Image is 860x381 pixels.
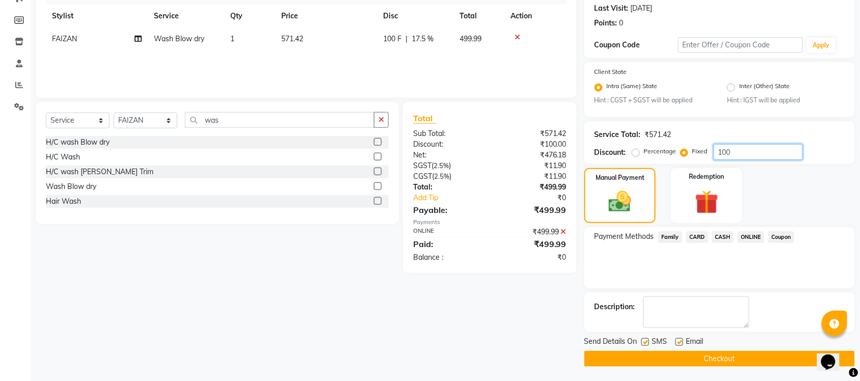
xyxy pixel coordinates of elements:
[644,147,677,156] label: Percentage
[490,160,574,171] div: ₹11.90
[413,161,432,170] span: SGST
[595,96,712,105] small: Hint : CGST + SGST will be applied
[406,227,490,237] div: ONLINE
[504,193,574,203] div: ₹0
[645,129,671,140] div: ₹571.42
[595,147,626,158] div: Discount:
[584,336,637,349] span: Send Details On
[46,152,80,162] div: H/C Wash
[406,204,490,216] div: Payable:
[46,181,96,192] div: Wash Blow dry
[148,5,224,28] th: Service
[652,336,667,349] span: SMS
[817,340,850,371] iframe: chat widget
[596,173,644,182] label: Manual Payment
[406,139,490,150] div: Discount:
[154,34,204,43] span: Wash Blow dry
[504,5,567,28] th: Action
[406,160,490,171] div: ( )
[688,187,726,216] img: _gift.svg
[383,34,401,44] span: 100 F
[281,34,303,43] span: 571.42
[686,336,704,349] span: Email
[52,34,77,43] span: FAIZAN
[807,38,836,53] button: Apply
[406,150,490,160] div: Net:
[275,5,377,28] th: Price
[595,67,627,76] label: Client State
[738,231,764,243] span: ONLINE
[490,128,574,139] div: ₹571.42
[595,302,635,312] div: Description:
[406,171,490,182] div: ( )
[230,34,234,43] span: 1
[406,193,504,203] a: Add Tip
[453,5,504,28] th: Total
[46,5,148,28] th: Stylist
[692,147,708,156] label: Fixed
[595,129,641,140] div: Service Total:
[406,252,490,263] div: Balance :
[377,5,453,28] th: Disc
[46,137,110,148] div: H/C wash Blow dry
[490,204,574,216] div: ₹499.99
[434,161,449,170] span: 2.5%
[412,34,434,44] span: 17.5 %
[406,128,490,139] div: Sub Total:
[727,96,844,105] small: Hint : IGST will be applied
[595,3,629,14] div: Last Visit:
[631,3,653,14] div: [DATE]
[406,182,490,193] div: Total:
[595,18,617,29] div: Points:
[607,81,658,94] label: Intra (Same) State
[413,218,567,227] div: Payments
[712,231,734,243] span: CASH
[739,81,790,94] label: Inter (Other) State
[490,171,574,182] div: ₹11.90
[595,40,678,50] div: Coupon Code
[460,34,481,43] span: 499.99
[678,37,803,53] input: Enter Offer / Coupon Code
[620,18,624,29] div: 0
[595,231,654,242] span: Payment Methods
[602,188,638,214] img: _cash.svg
[490,252,574,263] div: ₹0
[584,351,855,367] button: Checkout
[185,112,374,128] input: Search or Scan
[658,231,682,243] span: Family
[490,139,574,150] div: ₹100.00
[224,5,275,28] th: Qty
[686,231,708,243] span: CARD
[434,172,449,180] span: 2.5%
[490,238,574,250] div: ₹499.99
[490,182,574,193] div: ₹499.99
[406,34,408,44] span: |
[46,167,153,177] div: H/C wash [PERSON_NAME] Trim
[406,238,490,250] div: Paid:
[413,172,432,181] span: CGST
[768,231,794,243] span: Coupon
[46,196,81,207] div: Hair Wash
[689,172,724,181] label: Redemption
[413,113,437,124] span: Total
[490,227,574,237] div: ₹499.99
[490,150,574,160] div: ₹476.18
